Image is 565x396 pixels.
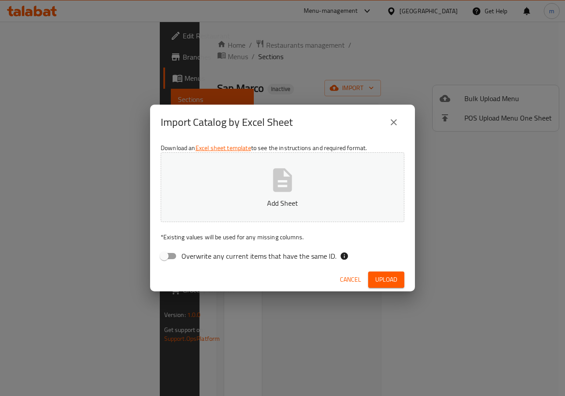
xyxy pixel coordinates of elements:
button: Add Sheet [161,152,404,222]
div: Download an to see the instructions and required format. [150,140,415,268]
button: close [383,112,404,133]
button: Upload [368,272,404,288]
button: Cancel [336,272,365,288]
h2: Import Catalog by Excel Sheet [161,115,293,129]
span: Upload [375,274,397,285]
a: Excel sheet template [196,142,251,154]
p: Add Sheet [174,198,391,208]
span: Cancel [340,274,361,285]
p: Existing values will be used for any missing columns. [161,233,404,241]
span: Overwrite any current items that have the same ID. [181,251,336,261]
svg: If the overwrite option isn't selected, then the items that match an existing ID will be ignored ... [340,252,349,260]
